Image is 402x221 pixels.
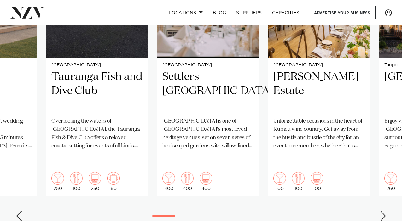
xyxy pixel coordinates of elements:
small: [GEOGRAPHIC_DATA] [51,63,143,68]
h2: [PERSON_NAME] Estate [273,70,365,112]
div: 250 [51,172,64,191]
img: cocktail.png [384,172,397,185]
div: 100 [273,172,286,191]
div: 80 [107,172,120,191]
img: theatre.png [200,172,212,185]
p: Unforgettable occasions in the heart of Kumeu wine country. Get away from the hustle and bustle o... [273,117,365,150]
img: theatre.png [311,172,323,185]
a: Locations [164,6,208,19]
a: Capacities [267,6,305,19]
img: cocktail.png [162,172,175,185]
p: [GEOGRAPHIC_DATA] is one of [GEOGRAPHIC_DATA]'s most loved heritage venues, set on seven acres of... [162,117,254,150]
img: dining.png [181,172,194,185]
div: 400 [162,172,175,191]
div: 100 [292,172,305,191]
small: [GEOGRAPHIC_DATA] [162,63,254,68]
div: 260 [384,172,397,191]
img: meeting.png [107,172,120,185]
div: 250 [89,172,101,191]
div: 400 [200,172,212,191]
a: BLOG [208,6,231,19]
img: dining.png [292,172,305,185]
p: Overlooking the waters of [GEOGRAPHIC_DATA], the Tauranga Fish & Dive Club offers a relaxed coast... [51,117,143,150]
img: theatre.png [89,172,101,185]
img: nzv-logo.png [10,7,44,18]
a: Advertise your business [309,6,376,19]
img: dining.png [70,172,83,185]
small: [GEOGRAPHIC_DATA] [273,63,365,68]
div: 100 [311,172,323,191]
h2: Settlers [GEOGRAPHIC_DATA] [162,70,254,112]
div: 400 [181,172,194,191]
img: cocktail.png [273,172,286,185]
img: cocktail.png [51,172,64,185]
h2: Tauranga Fish and Dive Club [51,70,143,112]
a: SUPPLIERS [231,6,267,19]
div: 100 [70,172,83,191]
